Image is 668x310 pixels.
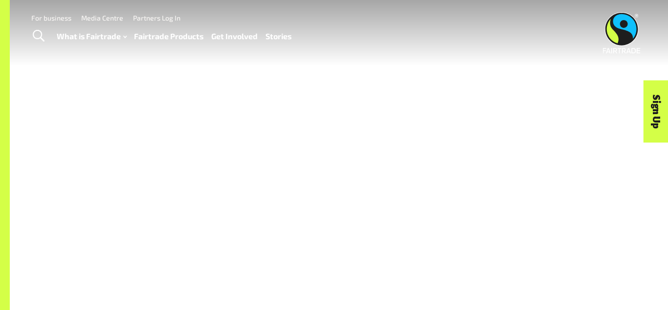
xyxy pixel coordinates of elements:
[603,12,641,53] img: Fairtrade Australia New Zealand logo
[134,29,203,44] a: Fairtrade Products
[81,14,123,22] a: Media Centre
[57,29,127,44] a: What is Fairtrade
[26,24,50,48] a: Toggle Search
[211,29,258,44] a: Get Involved
[266,29,291,44] a: Stories
[31,14,71,22] a: For business
[133,14,180,22] a: Partners Log In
